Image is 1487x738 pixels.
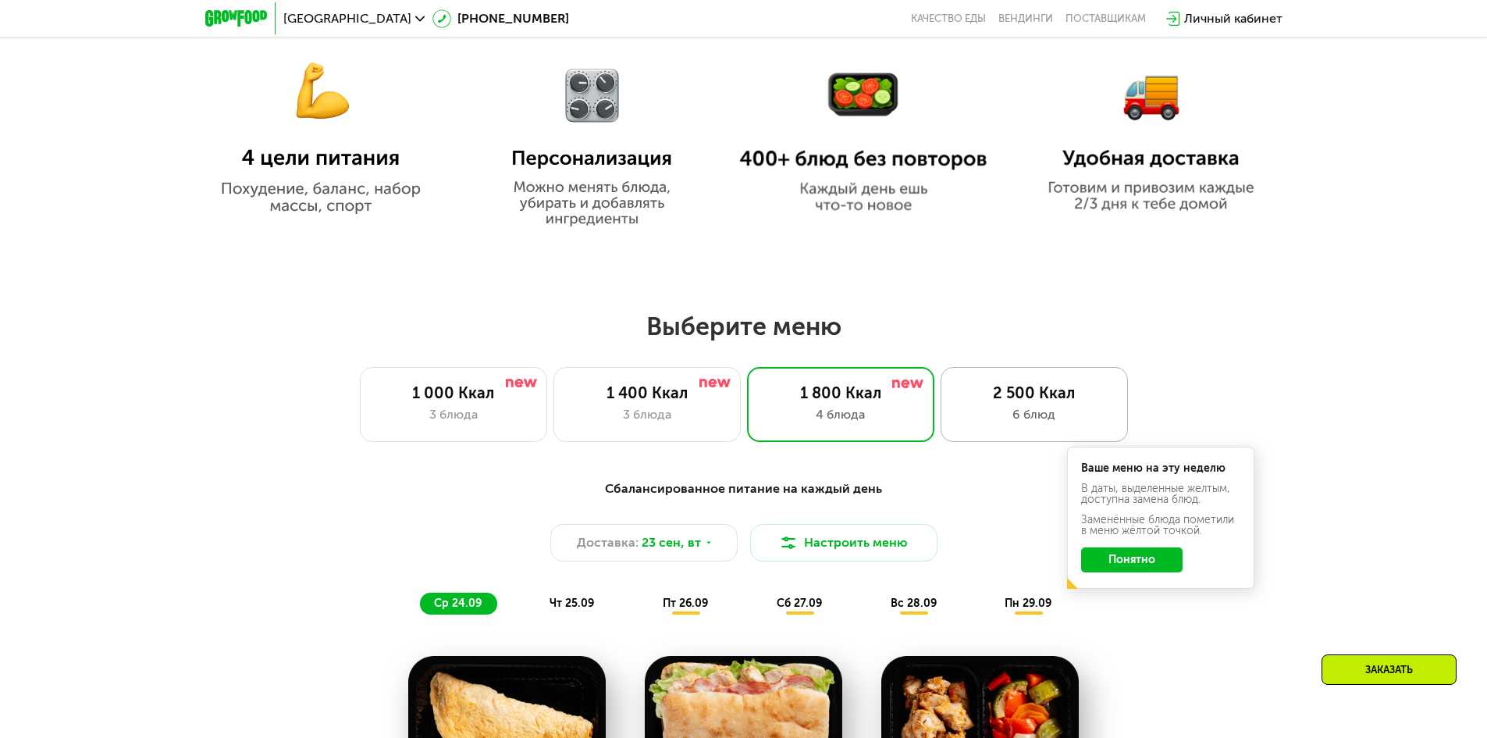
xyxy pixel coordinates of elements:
[663,597,708,610] span: пт 26.09
[957,383,1112,402] div: 2 500 Ккал
[763,383,918,402] div: 1 800 Ккал
[570,405,724,424] div: 3 блюда
[998,12,1053,25] a: Вендинги
[376,405,531,424] div: 3 блюда
[1081,483,1240,505] div: В даты, выделенные желтым, доступна замена блюд.
[50,311,1437,342] h2: Выберите меню
[891,597,937,610] span: вс 28.09
[376,383,531,402] div: 1 000 Ккал
[957,405,1112,424] div: 6 блюд
[1065,12,1146,25] div: поставщикам
[282,480,1206,499] div: Сбалансированное питание на каждый день
[777,597,822,610] span: сб 27.09
[1081,515,1240,537] div: Заменённые блюда пометили в меню жёлтой точкой.
[577,533,639,552] span: Доставка:
[1184,9,1282,28] div: Личный кабинет
[432,9,569,28] a: [PHONE_NUMBER]
[1322,654,1457,685] div: Заказать
[911,12,986,25] a: Качество еды
[763,405,918,424] div: 4 блюда
[434,597,482,610] span: ср 24.09
[1081,547,1183,572] button: Понятно
[550,597,594,610] span: чт 25.09
[642,533,701,552] span: 23 сен, вт
[283,12,411,25] span: [GEOGRAPHIC_DATA]
[1081,463,1240,474] div: Ваше меню на эту неделю
[570,383,724,402] div: 1 400 Ккал
[1005,597,1051,610] span: пн 29.09
[750,524,937,562] button: Настроить меню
